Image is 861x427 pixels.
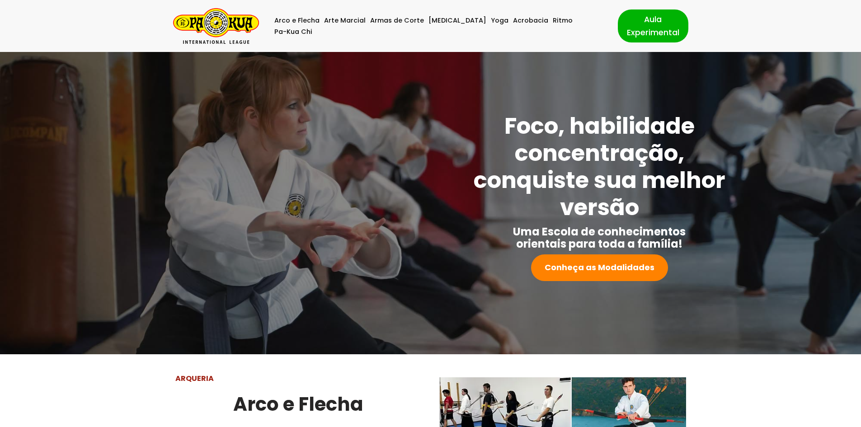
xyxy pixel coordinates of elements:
strong: Arco e Flecha [233,391,363,418]
a: Conheça as Modalidades [531,254,668,281]
a: Pa-Kua Brasil Uma Escola de conhecimentos orientais para toda a família. Foco, habilidade concent... [173,8,259,44]
a: Acrobacia [513,15,548,26]
a: Pa-Kua Chi [274,26,312,38]
div: Menu primário [273,15,604,38]
a: Armas de Corte [370,15,424,26]
a: Arco e Flecha [274,15,320,26]
a: Yoga [491,15,508,26]
a: [MEDICAL_DATA] [428,15,486,26]
a: Aula Experimental [618,9,688,42]
a: Ritmo [553,15,573,26]
strong: Uma Escola de conhecimentos orientais para toda a família! [513,224,686,251]
strong: Foco, habilidade concentração, conquiste sua melhor versão [474,110,725,223]
strong: ARQUERIA [175,373,214,384]
strong: Conheça as Modalidades [545,262,654,273]
a: Arte Marcial [324,15,366,26]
